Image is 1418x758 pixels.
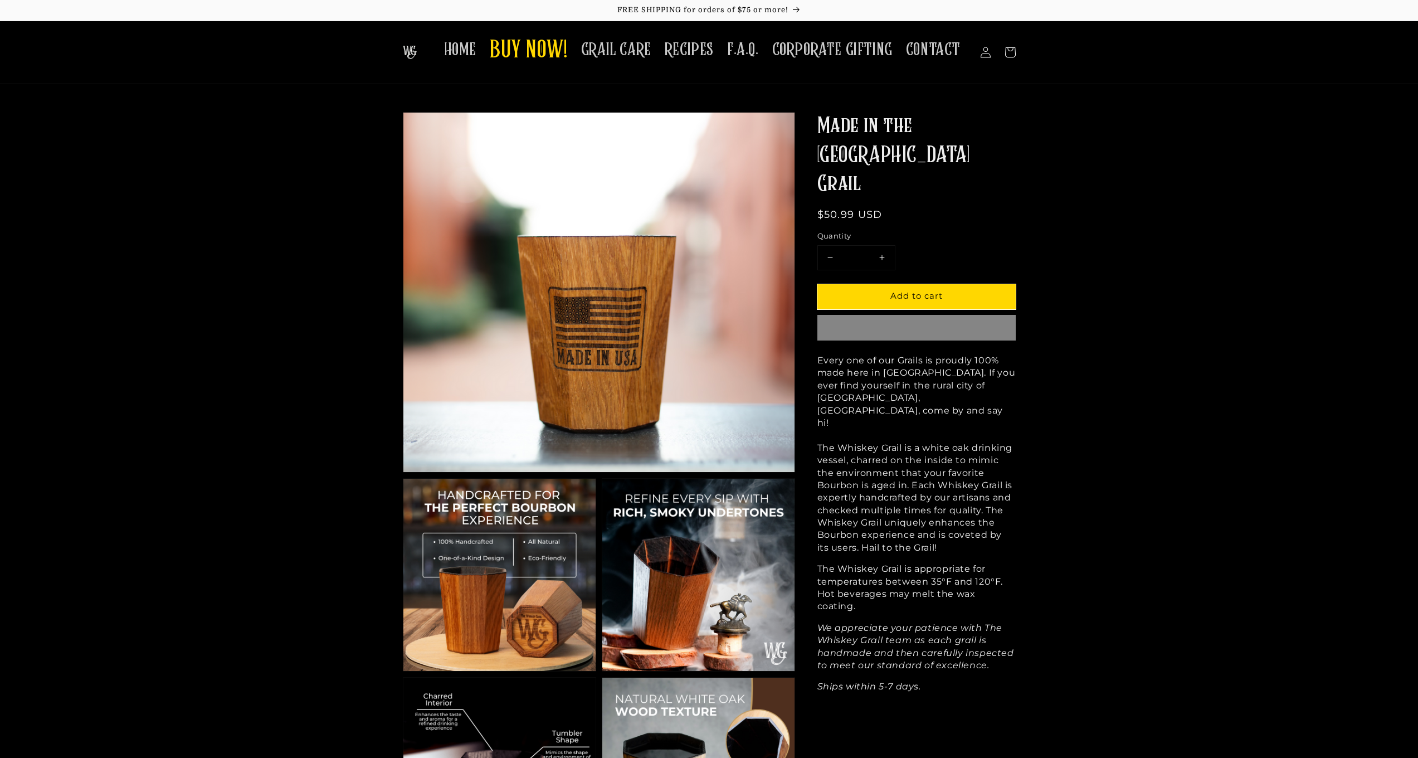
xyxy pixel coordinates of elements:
p: Every one of our Grails is proudly 100% made here in [GEOGRAPHIC_DATA]. If you ever find yourself... [817,354,1016,554]
p: FREE SHIPPING for orders of $75 or more! [11,6,1407,15]
a: RECIPES [658,32,720,67]
span: RECIPES [665,39,714,61]
em: We appreciate your patience with The Whiskey Grail team as each grail is handmade and then carefu... [817,623,1014,670]
label: Quantity [817,231,1016,242]
h1: Made in the [GEOGRAPHIC_DATA] Grail [817,112,1016,199]
span: HOME [444,39,476,61]
span: BUY NOW! [490,36,568,66]
button: Add to cart [817,284,1016,309]
a: BUY NOW! [483,29,574,73]
a: HOME [437,32,483,67]
span: The Whiskey Grail is appropriate for temperatures between 35°F and 120°F. Hot beverages may melt ... [817,563,1003,611]
em: Ships within 5-7 days. [817,681,921,692]
span: CONTACT [906,39,961,61]
img: Grail Benefits [602,479,795,671]
a: CONTACT [899,32,967,67]
span: Add to cart [890,290,943,301]
a: CORPORATE GIFTING [766,32,899,67]
a: GRAIL CARE [574,32,658,67]
span: $50.99 USD [817,208,883,221]
img: The Whiskey Grail [403,46,417,59]
a: F.A.Q. [720,32,766,67]
span: F.A.Q. [727,39,759,61]
span: CORPORATE GIFTING [772,39,893,61]
img: Grail Benefits [403,479,596,671]
span: GRAIL CARE [581,39,651,61]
